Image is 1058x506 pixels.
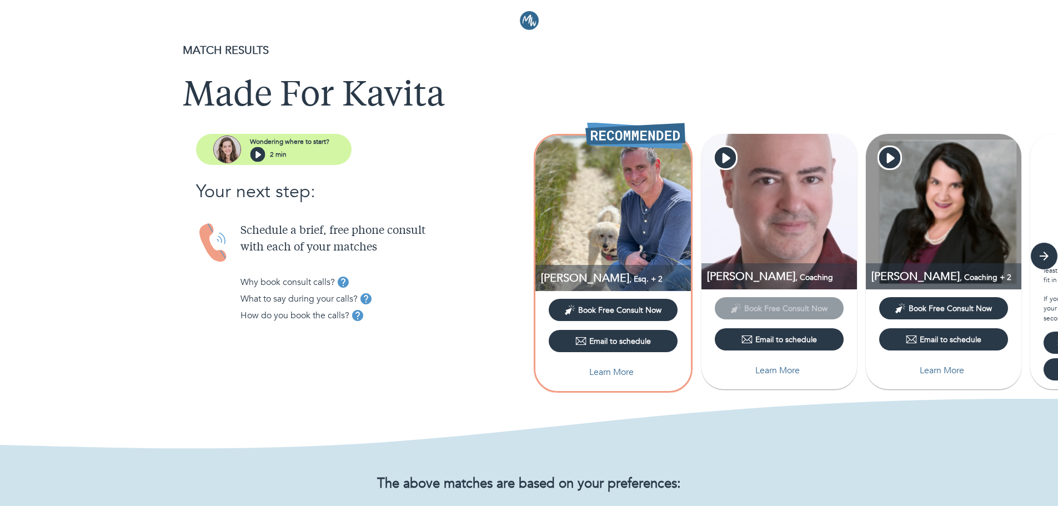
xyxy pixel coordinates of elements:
p: Learn More [589,365,634,379]
p: Schedule a brief, free phone consult with each of your matches [240,223,529,256]
button: Learn More [549,361,678,383]
p: How do you book the calls? [240,309,349,322]
img: Handset [196,223,232,263]
button: Email to schedule [549,330,678,352]
h1: Made For Kavita [183,77,876,117]
img: Carol Brozzetti profile [866,134,1021,289]
div: Email to schedule [575,335,651,347]
span: , Coaching [795,272,833,283]
p: Learn More [920,364,964,377]
div: Email to schedule [906,334,981,345]
button: Email to schedule [879,328,1008,350]
p: What to say during your calls? [240,292,358,305]
span: This provider has not yet shared their calendar link. Please email the provider to schedule [715,303,844,313]
p: Your next step: [196,178,529,205]
span: , Esq. + 2 [629,274,663,284]
button: Learn More [879,359,1008,382]
img: David Scott Bartky profile [701,134,857,289]
p: Coaching, Hypnotherapist, Integrative Practitioner [871,269,1021,284]
img: Recommended Therapist [585,122,685,149]
p: Why book consult calls? [240,275,335,289]
button: tooltip [349,307,366,324]
p: MATCH RESULTS [183,42,876,59]
span: Book Free Consult Now [909,303,992,314]
h2: The above matches are based on your preferences: [183,476,876,492]
p: Wondering where to start? [250,137,329,147]
img: Bruce Katz profile [535,136,691,291]
p: Coaching [707,269,857,284]
button: Book Free Consult Now [879,297,1008,319]
span: , Coaching + 2 [960,272,1011,283]
button: Learn More [715,359,844,382]
button: Book Free Consult Now [549,299,678,321]
button: Email to schedule [715,328,844,350]
button: assistantWondering where to start?2 min [196,134,352,165]
span: Book Free Consult Now [578,305,661,315]
img: Logo [520,11,539,30]
img: assistant [213,136,241,163]
button: tooltip [358,290,374,307]
p: Learn More [755,364,800,377]
button: tooltip [335,274,352,290]
div: Email to schedule [741,334,817,345]
p: Esq., Coaching, Certified Professional Coach [541,270,691,285]
p: 2 min [270,149,287,159]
